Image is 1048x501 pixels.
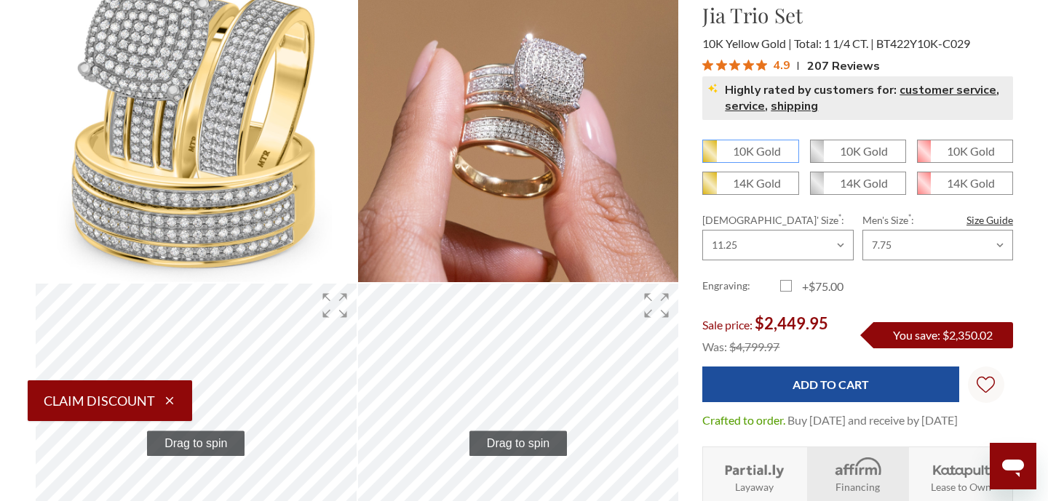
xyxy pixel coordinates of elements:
[876,36,970,50] span: BT422Y10K-C029
[811,172,905,194] span: 14K White Gold
[729,340,779,353] span: $4,799.97
[780,278,858,295] label: +$75.00
[733,144,781,158] em: 10K Gold
[702,318,753,332] span: Sale price:
[966,212,1013,228] a: Size Guide
[825,456,891,479] img: Affirm
[835,479,880,494] strong: Financing
[787,412,958,429] dd: Buy [DATE] and receive by [DATE]
[862,212,1013,228] label: Men's Size :
[977,330,995,439] svg: Wish Lists
[755,313,828,333] span: $2,449.95
[773,55,790,73] span: 4.9
[893,328,993,342] span: You save: $2,350.02
[735,479,774,494] strong: Layaway
[947,144,995,158] em: 10K Gold
[900,82,996,98] span: customer service
[918,172,1012,194] span: 14K Rose Gold
[807,55,880,76] span: 207 Reviews
[968,366,1004,403] a: Wish Lists
[702,36,792,50] span: 10K Yellow Gold
[794,36,874,50] span: Total: 1 1/4 CT.
[771,98,818,114] span: shipping
[918,140,1012,162] span: 10K Rose Gold
[313,284,357,327] div: Enter fullscreen
[765,98,768,114] span: ,
[702,212,853,228] label: [DEMOGRAPHIC_DATA]' Size :
[996,82,999,98] span: ,
[840,176,888,190] em: 14K Gold
[725,82,1007,114] span: Highly rated by customers for:
[733,176,781,190] em: 14K Gold
[931,479,991,494] strong: Lease to Own
[811,140,905,162] span: 10K White Gold
[722,456,787,479] img: Layaway
[990,443,1036,489] iframe: Button to launch messaging window, conversation in progress
[725,98,765,114] span: service
[725,82,897,98] span: Highly rated by customers for:
[28,380,192,421] button: Claim Discount
[702,278,780,295] label: Engraving:
[929,456,994,479] img: Katapult
[840,144,888,158] em: 10K Gold
[702,366,958,402] input: Add to Cart
[703,140,798,162] span: 10K Yellow Gold
[702,55,880,76] button: Rated 4.9 out of 5 stars from 207 reviews. Jump to reviews.
[702,340,727,353] span: Was:
[635,284,678,327] div: Enter fullscreen
[703,172,798,194] span: 14K Yellow Gold
[702,412,785,429] dt: Crafted to order.
[947,176,995,190] em: 14K Gold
